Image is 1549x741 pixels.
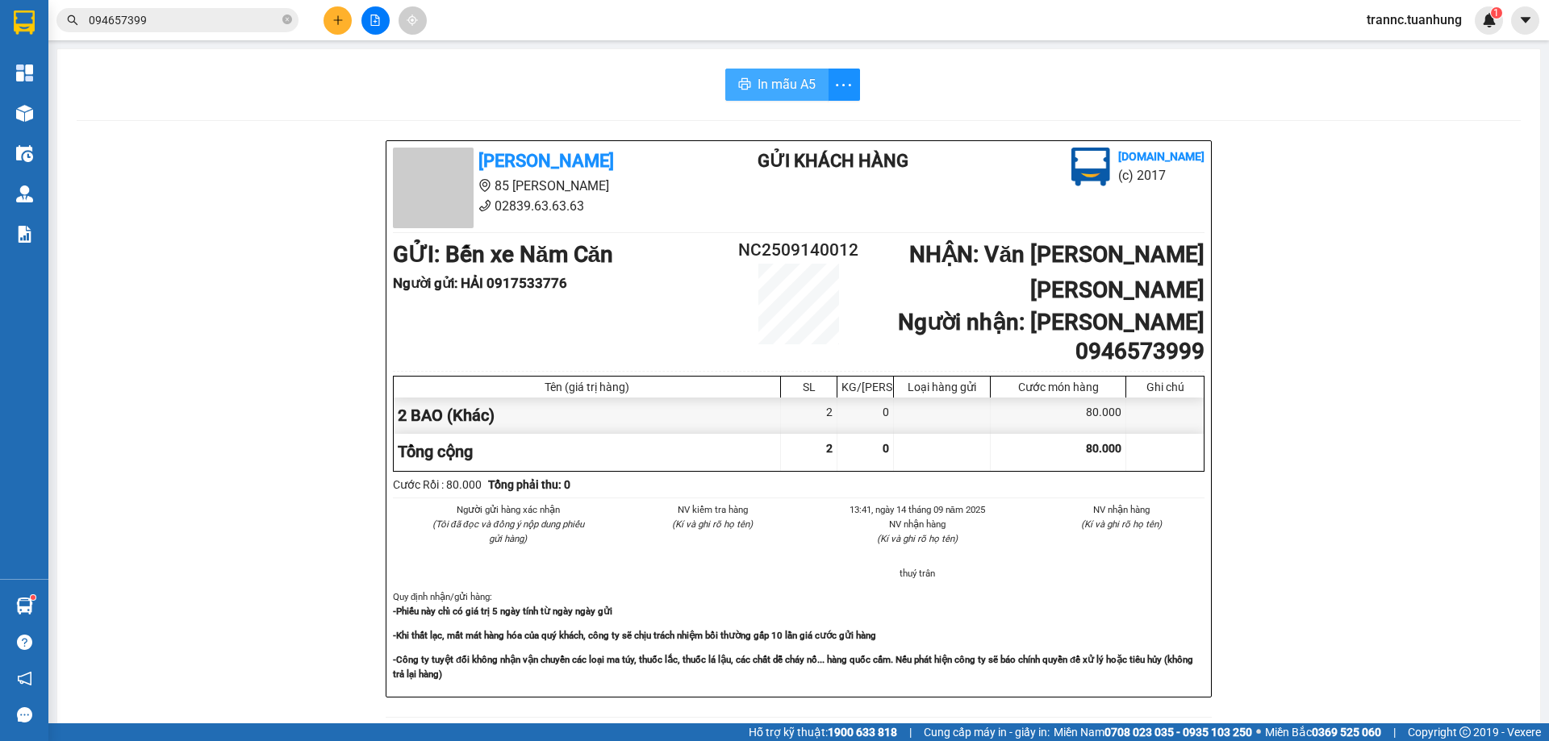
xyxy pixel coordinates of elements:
span: phone [93,59,106,72]
h2: NC2509140012 [731,237,866,264]
b: [DOMAIN_NAME] [1118,150,1205,163]
span: notification [17,671,32,686]
span: copyright [1459,726,1471,738]
span: environment [478,179,491,192]
span: Miền Nam [1054,723,1252,741]
button: caret-down [1511,6,1539,35]
span: caret-down [1518,13,1533,27]
img: icon-new-feature [1482,13,1497,27]
div: Cước món hàng [995,381,1121,393]
span: Hỗ trợ kỹ thuật: [749,723,897,741]
div: 80.000 [991,398,1126,434]
span: plus [332,15,344,26]
div: 2 BAO (Khác) [394,398,781,434]
strong: -Khi thất lạc, mất mát hàng hóa của quý khách, công ty sẽ chịu trách nhiệm bồi thường gấp 10 lần ... [393,630,876,641]
strong: -Công ty tuyệt đối không nhận vận chuyển các loại ma túy, thuốc lắc, thuốc lá lậu, các chất dễ ch... [393,654,1193,680]
button: printerIn mẫu A5 [725,69,829,101]
div: Quy định nhận/gửi hàng : [393,589,1205,681]
div: SL [785,381,833,393]
b: Tổng phải thu: 0 [488,478,570,491]
span: phone [478,199,491,212]
span: | [1393,723,1396,741]
b: Người nhận : [PERSON_NAME] 0946573999 [898,309,1205,364]
li: 85 [PERSON_NAME] [7,35,307,56]
input: Tìm tên, số ĐT hoặc mã đơn [89,11,279,29]
div: Tên (giá trị hàng) [398,381,776,393]
button: aim [399,6,427,35]
b: Gửi khách hàng [758,151,908,171]
strong: 0369 525 060 [1312,726,1381,739]
strong: -Phiếu này chỉ có giá trị 5 ngày tính từ ngày ngày gửi [393,606,612,617]
span: more [829,75,859,95]
span: file-add [370,15,381,26]
img: warehouse-icon [16,185,33,202]
div: 2 [781,398,837,434]
span: close-circle [282,13,292,28]
span: 1 [1493,7,1499,19]
span: environment [93,39,106,52]
li: Người gửi hàng xác nhận [425,502,591,517]
span: message [17,707,32,722]
span: | [909,723,912,741]
span: trannc.tuanhung [1354,10,1475,30]
i: (Kí và ghi rõ họ tên) [1081,518,1162,530]
li: (c) 2017 [1118,165,1205,185]
b: GỬI : Bến xe Năm Căn [393,241,613,268]
span: close-circle [282,15,292,24]
strong: 0708 023 035 - 0935 103 250 [1104,726,1252,739]
span: search [67,15,78,26]
li: 02839.63.63.63 [393,196,693,216]
b: NHẬN : Văn [PERSON_NAME] [PERSON_NAME] [909,241,1205,303]
span: printer [738,77,751,93]
div: 0 [837,398,894,434]
img: warehouse-icon [16,145,33,162]
span: question-circle [17,635,32,650]
img: solution-icon [16,226,33,243]
img: dashboard-icon [16,65,33,81]
span: Miền Bắc [1265,723,1381,741]
div: KG/[PERSON_NAME] [841,381,889,393]
img: warehouse-icon [16,597,33,614]
b: Người gửi : HẢI 0917533776 [393,275,567,291]
span: aim [407,15,418,26]
i: (Tôi đã đọc và đồng ý nộp dung phiếu gửi hàng) [432,518,584,544]
div: Loại hàng gửi [898,381,986,393]
b: GỬI : Bến xe Năm Căn [7,101,228,127]
span: 0 [883,442,889,455]
sup: 1 [31,595,35,600]
i: (Kí và ghi rõ họ tên) [672,518,753,530]
div: Ghi chú [1130,381,1200,393]
button: plus [324,6,352,35]
li: NV kiểm tra hàng [630,502,796,517]
span: In mẫu A5 [758,74,816,94]
div: Cước Rồi : 80.000 [393,476,482,493]
img: logo-vxr [14,10,35,35]
sup: 1 [1491,7,1502,19]
img: logo.jpg [1071,148,1110,186]
b: [PERSON_NAME] [478,151,614,171]
strong: 1900 633 818 [828,726,897,739]
button: file-add [361,6,390,35]
span: ⚪️ [1256,729,1261,735]
img: warehouse-icon [16,105,33,122]
li: NV nhận hàng [1039,502,1205,517]
b: [PERSON_NAME] [93,10,228,31]
span: Cung cấp máy in - giấy in: [924,723,1050,741]
button: more [828,69,860,101]
li: 13:41, ngày 14 tháng 09 năm 2025 [834,502,1000,517]
li: 02839.63.63.63 [7,56,307,76]
li: thuý trân [834,566,1000,581]
span: 80.000 [1086,442,1121,455]
li: NV nhận hàng [834,517,1000,531]
i: (Kí và ghi rõ họ tên) [877,533,958,544]
span: 2 [826,442,833,455]
li: 85 [PERSON_NAME] [393,176,693,196]
span: Tổng cộng [398,442,473,461]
